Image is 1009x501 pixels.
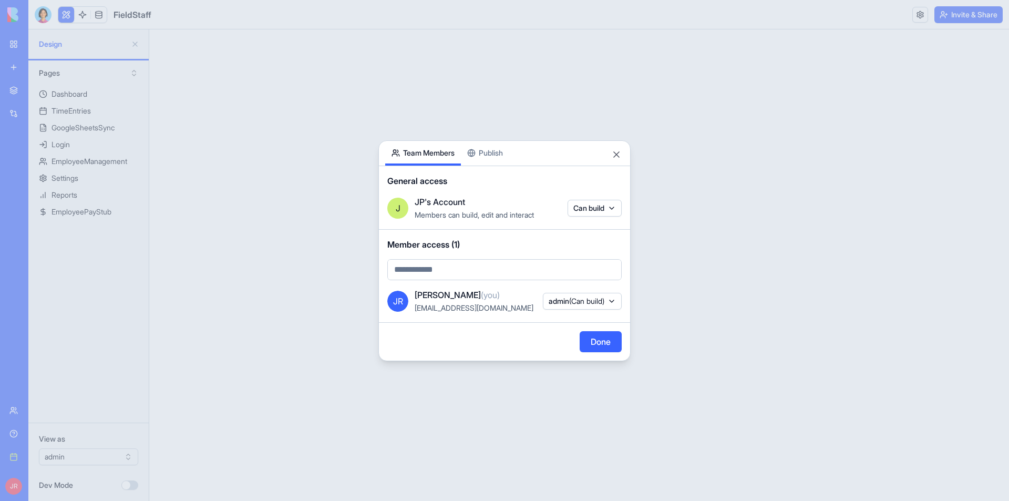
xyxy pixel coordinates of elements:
span: (you) [481,290,500,300]
button: admin(Can build) [543,293,622,310]
span: JP's Account [415,196,465,208]
span: [PERSON_NAME] [415,289,500,301]
button: Done [580,331,622,352]
span: Members can build, edit and interact [415,210,534,219]
button: Publish [461,141,509,166]
span: (Can build) [569,296,604,305]
span: J [396,202,400,214]
button: Can build [568,200,622,217]
span: admin [549,296,604,306]
span: Member access (1) [387,238,622,251]
span: [EMAIL_ADDRESS][DOMAIN_NAME] [415,303,533,312]
span: JR [387,291,408,312]
button: Team Members [385,141,461,166]
span: General access [387,175,622,187]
